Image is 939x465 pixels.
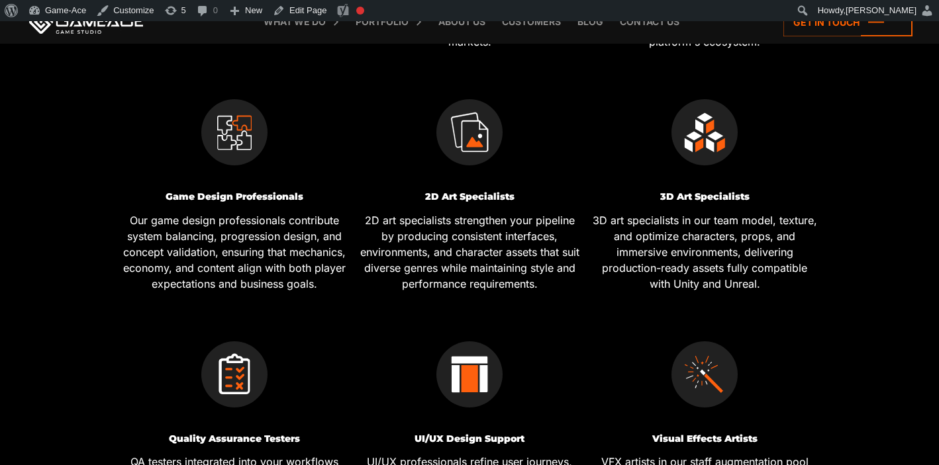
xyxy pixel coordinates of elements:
a: 2D Art Specialists 2D art specialists strengthen your pipeline by producing consistent interfaces... [357,192,582,291]
span: [PERSON_NAME] [846,5,916,15]
p: 3D art specialists in our team model, texture, and optimize characters, props, and immersive envi... [592,212,817,292]
div: Focus keyphrase not set [356,7,364,15]
img: Visual Effects Artists [671,341,738,407]
img: 3D Art Specialists [671,99,738,165]
img: Quality Assurance Testers [201,341,268,407]
p: 2D art specialists strengthen your pipeline by producing consistent interfaces, environments, and... [357,212,582,292]
h3: UI/UX Design Support [357,434,582,444]
h3: 3D Art Specialists [592,192,817,202]
h3: Game Design Professionals [122,192,347,202]
a: Game Design Professionals Our game design professionals contribute system balancing, progression ... [122,192,347,291]
img: UI/UX Design Support [436,341,503,407]
img: Game Design Professionals [201,99,268,165]
img: 2D Art Specialists [436,99,503,165]
h3: 2D Art Specialists [357,192,582,202]
a: Get in touch [783,8,913,36]
p: Our game design professionals contribute system balancing, progression design, and concept valida... [122,212,347,292]
h3: Quality Assurance Testers [122,434,347,444]
h3: Visual Effects Artists [592,434,817,444]
a: 3D Art Specialists 3D art specialists in our team model, texture, and optimize characters, props,... [592,192,817,291]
